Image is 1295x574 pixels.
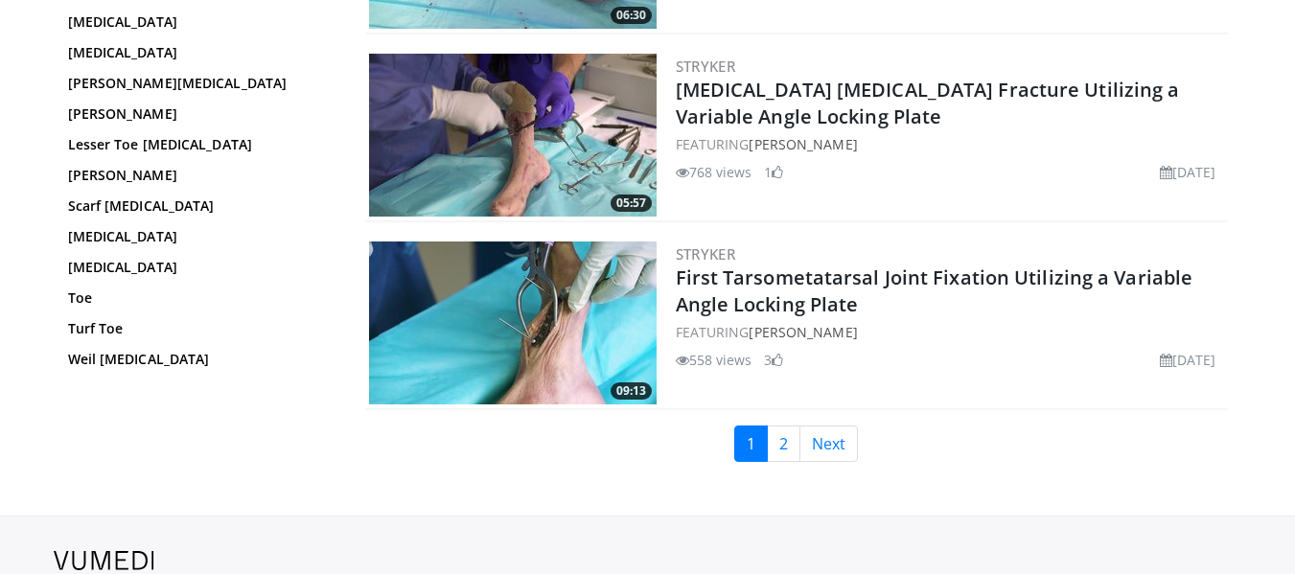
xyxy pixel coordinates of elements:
a: Stryker [676,244,736,264]
a: Weil [MEDICAL_DATA] [68,350,327,369]
span: 09:13 [611,382,652,400]
a: Toe [68,288,327,308]
img: 5da92d8c-5078-4663-9eb0-c9645c3e1c21.300x170_q85_crop-smart_upscale.jpg [369,241,657,404]
a: Turf Toe [68,319,327,338]
a: [PERSON_NAME][MEDICAL_DATA] [68,74,327,93]
a: 05:57 [369,54,657,217]
a: Stryker [676,57,736,76]
li: [DATE] [1160,350,1216,370]
nav: Search results pages [365,425,1228,462]
a: [MEDICAL_DATA] [68,227,327,246]
li: 558 views [676,350,752,370]
a: [MEDICAL_DATA] [68,43,327,62]
a: Next [799,425,858,462]
li: [DATE] [1160,162,1216,182]
img: d6cee6d6-9095-4a7a-8420-d0f714ca5c57.300x170_q85_crop-smart_upscale.jpg [369,54,657,217]
span: 05:57 [611,195,652,212]
li: 3 [764,350,783,370]
a: [PERSON_NAME] [68,104,327,124]
img: VuMedi Logo [54,551,154,570]
a: [MEDICAL_DATA] [MEDICAL_DATA] Fracture Utilizing a Variable Angle Locking Plate [676,77,1180,129]
a: 09:13 [369,241,657,404]
li: 1 [764,162,783,182]
div: FEATURING [676,322,1224,342]
span: 06:30 [611,7,652,24]
a: [PERSON_NAME] [749,135,857,153]
a: [PERSON_NAME] [749,323,857,341]
div: FEATURING [676,134,1224,154]
a: 1 [734,425,768,462]
a: [MEDICAL_DATA] [68,258,327,277]
a: Lesser Toe [MEDICAL_DATA] [68,135,327,154]
a: First Tarsometatarsal Joint Fixation Utilizing a Variable Angle Locking Plate [676,264,1193,317]
a: 2 [767,425,800,462]
a: [MEDICAL_DATA] [68,12,327,32]
a: [PERSON_NAME] [68,166,327,185]
a: Scarf [MEDICAL_DATA] [68,196,327,216]
li: 768 views [676,162,752,182]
